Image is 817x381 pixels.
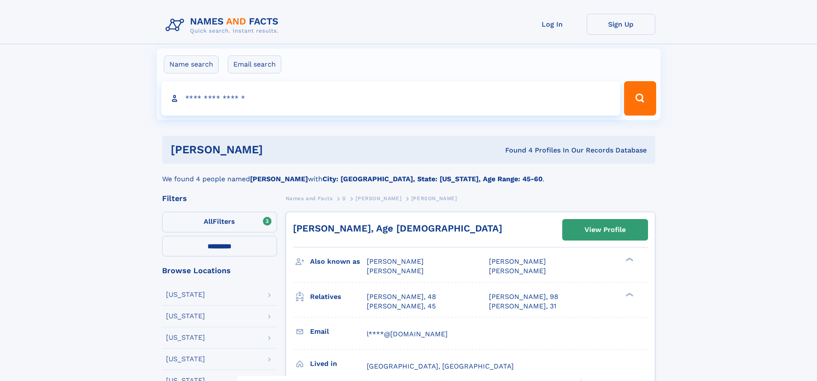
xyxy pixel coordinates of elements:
[367,267,424,275] span: [PERSON_NAME]
[489,267,546,275] span: [PERSON_NAME]
[411,195,457,201] span: [PERSON_NAME]
[293,223,502,234] a: [PERSON_NAME], Age [DEMOGRAPHIC_DATA]
[310,357,367,371] h3: Lived in
[310,324,367,339] h3: Email
[587,14,655,35] a: Sign Up
[166,313,205,320] div: [US_STATE]
[489,292,558,302] a: [PERSON_NAME], 98
[286,193,333,204] a: Names and Facts
[310,290,367,304] h3: Relatives
[171,144,384,155] h1: [PERSON_NAME]
[367,362,514,370] span: [GEOGRAPHIC_DATA], [GEOGRAPHIC_DATA]
[624,257,634,262] div: ❯
[166,334,205,341] div: [US_STATE]
[162,267,277,274] div: Browse Locations
[204,217,213,226] span: All
[489,257,546,265] span: [PERSON_NAME]
[162,164,655,184] div: We found 4 people named with .
[310,254,367,269] h3: Also known as
[342,195,346,201] span: S
[166,356,205,363] div: [US_STATE]
[367,292,436,302] a: [PERSON_NAME], 48
[162,195,277,202] div: Filters
[356,195,401,201] span: [PERSON_NAME]
[250,175,308,183] b: [PERSON_NAME]
[563,219,648,240] a: View Profile
[356,193,401,204] a: [PERSON_NAME]
[384,146,647,155] div: Found 4 Profiles In Our Records Database
[228,55,281,73] label: Email search
[166,291,205,298] div: [US_STATE]
[342,193,346,204] a: S
[624,81,656,116] button: Search Button
[164,55,219,73] label: Name search
[323,175,543,183] b: City: [GEOGRAPHIC_DATA], State: [US_STATE], Age Range: 45-60
[585,220,626,240] div: View Profile
[161,81,621,116] input: search input
[367,302,436,311] a: [PERSON_NAME], 45
[162,14,286,37] img: Logo Names and Facts
[518,14,587,35] a: Log In
[489,302,556,311] a: [PERSON_NAME], 31
[162,212,277,232] label: Filters
[367,257,424,265] span: [PERSON_NAME]
[624,292,634,297] div: ❯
